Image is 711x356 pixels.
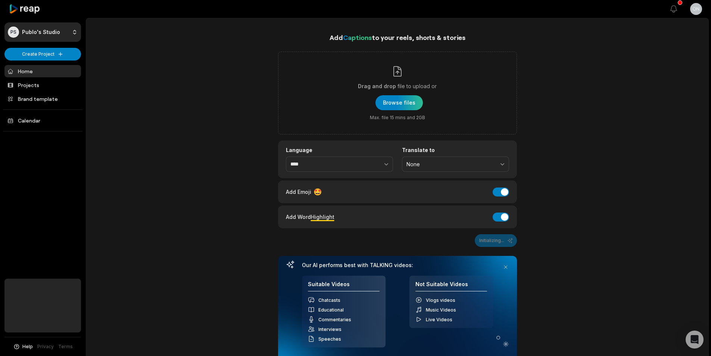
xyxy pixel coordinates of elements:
[4,48,81,61] button: Create Project
[397,82,437,91] span: file to upload or
[302,262,493,269] h3: Our AI performs best with TALKING videos:
[406,161,494,168] span: None
[318,336,341,342] span: Speeches
[22,343,33,350] span: Help
[4,114,81,127] a: Calendar
[318,307,344,313] span: Educational
[278,32,517,43] h1: Add to your reels, shorts & stories
[318,297,340,303] span: Chatcasts
[4,65,81,77] a: Home
[426,307,456,313] span: Music Videos
[286,188,311,196] span: Add Emoji
[343,33,372,41] span: Captions
[358,82,396,91] span: Drag and drop
[22,29,60,35] p: Publo's Studio
[426,317,452,322] span: Live Videos
[318,317,351,322] span: Commentaries
[4,79,81,91] a: Projects
[308,281,380,292] h4: Suitable Videos
[13,343,33,350] button: Help
[37,343,54,350] a: Privacy
[311,214,334,220] span: Highlight
[58,343,73,350] a: Terms
[318,326,342,332] span: Interviews
[286,212,334,222] div: Add Word
[402,147,509,154] label: Translate to
[286,147,393,154] label: Language
[415,281,487,292] h4: Not Suitable Videos
[375,95,423,110] button: Drag and dropfile to upload orMax. file 15 mins and 2GB
[686,331,704,349] div: Open Intercom Messenger
[402,157,509,172] button: None
[8,27,19,38] div: PS
[314,187,322,197] span: 🤩
[370,115,425,121] span: Max. file 15 mins and 2GB
[4,93,81,105] a: Brand template
[426,297,455,303] span: Vlogs videos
